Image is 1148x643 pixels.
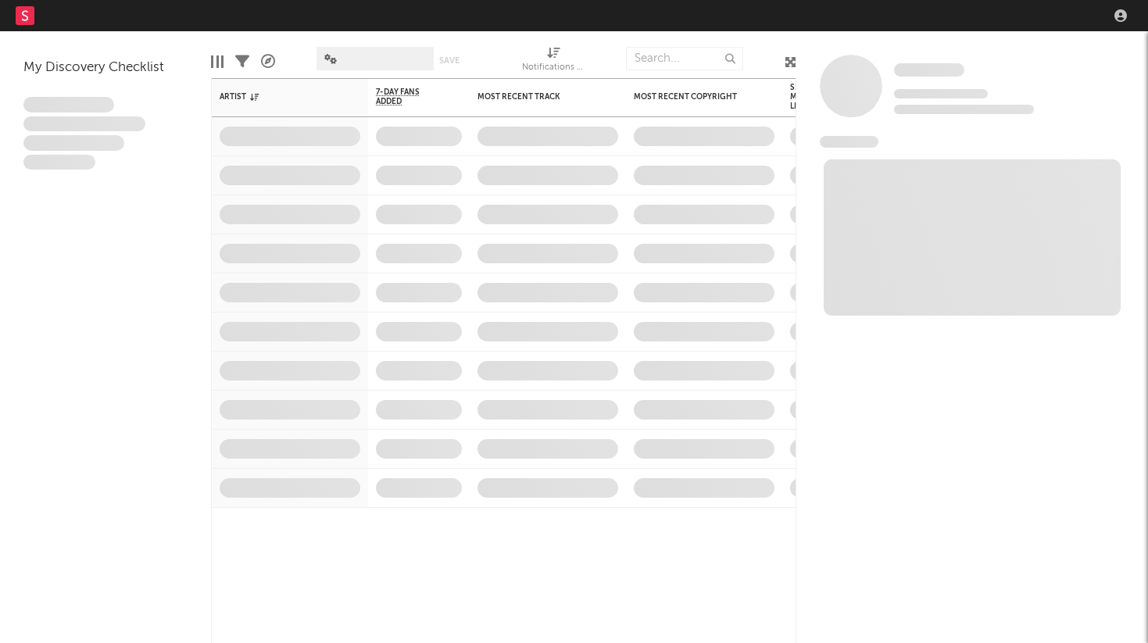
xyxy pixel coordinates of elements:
[439,56,460,65] button: Save
[376,88,438,106] span: 7-Day Fans Added
[626,47,743,70] input: Search...
[235,39,249,84] div: Filters
[820,136,878,148] span: News Feed
[23,59,188,77] div: My Discovery Checklist
[23,116,145,132] span: Integer aliquet in purus et
[894,63,964,78] a: Some Artist
[23,135,124,151] span: Praesent ac interdum
[894,105,1034,114] span: 0 fans last week
[522,39,585,84] div: Notifications (Artist)
[522,59,585,77] div: Notifications (Artist)
[894,89,988,98] span: Tracking Since: [DATE]
[220,92,337,102] div: Artist
[261,39,275,84] div: A&R Pipeline
[790,83,845,111] div: Spotify Monthly Listeners
[23,97,114,113] span: Lorem ipsum dolor
[634,92,751,102] div: Most Recent Copyright
[894,63,964,77] span: Some Artist
[477,92,595,102] div: Most Recent Track
[211,39,224,84] div: Edit Columns
[23,155,95,170] span: Aliquam viverra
